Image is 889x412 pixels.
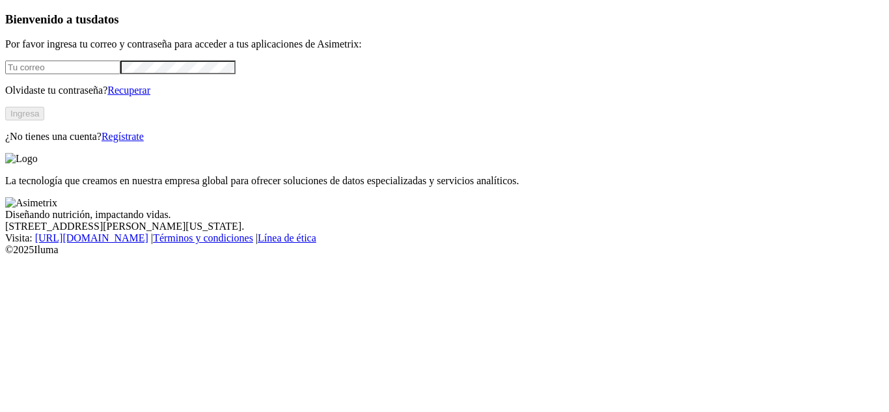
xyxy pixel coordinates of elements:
p: Olvidaste tu contraseña? [5,85,884,96]
a: Regístrate [102,131,144,142]
div: [STREET_ADDRESS][PERSON_NAME][US_STATE]. [5,221,884,232]
img: Asimetrix [5,197,57,209]
input: Tu correo [5,61,120,74]
div: Visita : | | [5,232,884,244]
h3: Bienvenido a tus [5,12,884,27]
img: Logo [5,153,38,165]
a: [URL][DOMAIN_NAME] [35,232,148,243]
div: Diseñando nutrición, impactando vidas. [5,209,884,221]
a: Términos y condiciones [153,232,253,243]
button: Ingresa [5,107,44,120]
a: Recuperar [107,85,150,96]
div: © 2025 Iluma [5,244,884,256]
p: Por favor ingresa tu correo y contraseña para acceder a tus aplicaciones de Asimetrix: [5,38,884,50]
p: La tecnología que creamos en nuestra empresa global para ofrecer soluciones de datos especializad... [5,175,884,187]
span: datos [91,12,119,26]
p: ¿No tienes una cuenta? [5,131,884,143]
a: Línea de ética [258,232,316,243]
